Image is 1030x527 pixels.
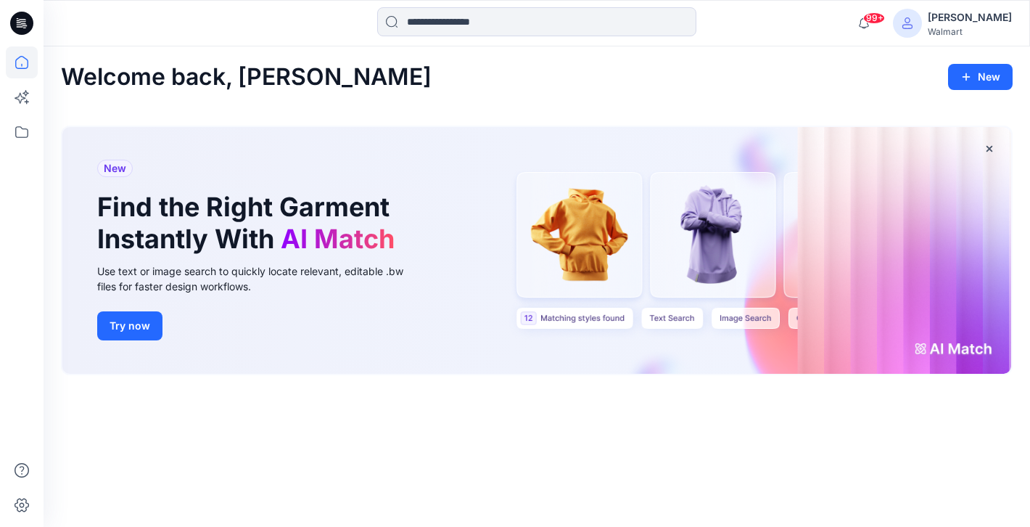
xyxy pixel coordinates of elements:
div: Use text or image search to quickly locate relevant, editable .bw files for faster design workflows. [97,263,424,294]
button: Try now [97,311,162,340]
span: AI Match [281,223,395,255]
svg: avatar [902,17,913,29]
span: New [104,160,126,177]
div: Walmart [928,26,1012,37]
button: New [948,64,1013,90]
div: [PERSON_NAME] [928,9,1012,26]
h1: Find the Right Garment Instantly With [97,192,402,254]
h2: Welcome back, [PERSON_NAME] [61,64,432,91]
span: 99+ [863,12,885,24]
